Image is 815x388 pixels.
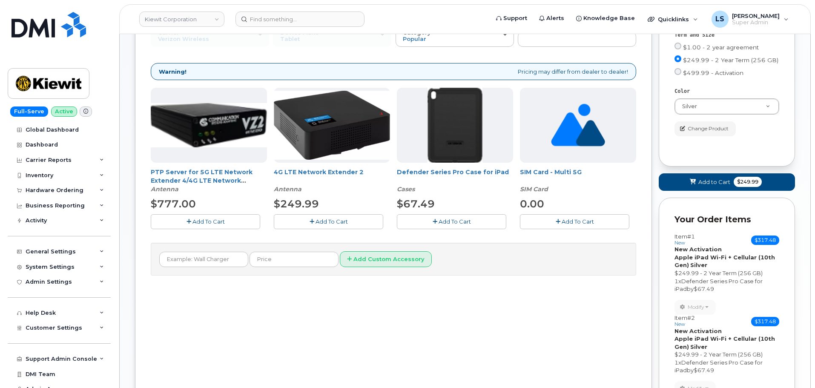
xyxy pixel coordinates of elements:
[551,88,605,163] img: no_image_found-2caef05468ed5679b831cfe6fc140e25e0c280774317ffc20a367ab7fd17291e.png
[694,367,714,374] span: $67.49
[674,328,722,334] strong: New Activation
[715,14,724,24] span: LS
[250,252,339,267] input: Price
[274,168,364,176] a: 4G LTE Network Extender 2
[396,25,514,47] button: Category Popular
[690,343,707,350] strong: Silver
[674,121,736,136] button: Change Product
[658,16,689,23] span: Quicklinks
[151,198,196,210] span: $777.00
[778,351,809,382] iframe: Messenger Launcher
[520,185,548,193] em: SIM Card
[583,14,635,23] span: Knowledge Base
[403,35,426,42] span: Popular
[151,168,253,193] a: PTP Server for 5G LTE Network Extender 4/4G LTE Network Extender 3
[428,88,482,163] img: defenderipad10thgen.png
[674,315,695,327] h3: Item
[674,351,779,359] div: $249.99 - 2 Year Term (256 GB)
[490,10,533,27] a: Support
[520,198,544,210] span: 0.00
[159,68,187,76] strong: Warning!
[674,55,681,62] input: $249.99 - 2 Year Term (256 GB)
[397,214,506,229] button: Add To Cart
[562,218,594,225] span: Add To Cart
[520,168,636,193] div: SIM Card - Multi 5G
[732,19,780,26] span: Super Admin
[316,218,348,225] span: Add To Cart
[546,14,564,23] span: Alerts
[674,359,678,366] span: 1
[151,214,260,229] button: Add To Cart
[674,213,779,226] p: Your Order Items
[151,168,267,193] div: PTP Server for 5G LTE Network Extender 4/4G LTE Network Extender 3
[688,125,729,132] span: Change Product
[503,14,527,23] span: Support
[397,168,513,193] div: Defender Series Pro Case for iPad
[674,277,779,293] div: x by
[274,168,390,193] div: 4G LTE Network Extender 2
[674,300,716,315] button: Modify
[688,303,704,311] span: Modify
[674,321,685,327] small: new
[674,233,695,246] h3: Item
[274,214,383,229] button: Add To Cart
[151,185,178,193] em: Antenna
[674,88,779,95] div: Color
[687,314,695,321] span: #2
[533,10,570,27] a: Alerts
[139,11,224,27] a: Kiewit Corporation
[674,32,779,39] div: Term and Size
[520,168,582,176] a: SIM Card - Multi 5G
[520,214,629,229] button: Add To Cart
[659,173,795,191] button: Add to Cart $249.99
[694,285,714,292] span: $67.49
[674,254,775,269] strong: Apple iPad Wi-Fi + Cellular (10th Gen)
[675,99,779,114] a: Silver
[706,11,795,28] div: Luke Shomaker
[151,103,267,147] img: Casa_Sysem.png
[751,317,779,326] span: $317.48
[683,44,759,51] span: $1.00 - 2 year agreement
[732,12,780,19] span: [PERSON_NAME]
[674,359,779,374] div: x by
[159,252,248,267] input: Example: Wall Charger
[340,251,432,267] button: Add Custom Accessory
[235,11,364,27] input: Find something...
[570,10,641,27] a: Knowledge Base
[734,177,762,187] span: $249.99
[683,57,778,63] span: $249.99 - 2 Year Term (256 GB)
[674,335,775,350] strong: Apple iPad Wi-Fi + Cellular (10th Gen)
[274,198,319,210] span: $249.99
[274,185,301,193] em: Antenna
[687,233,695,240] span: #1
[151,63,636,80] div: Pricing may differ from dealer to dealer!
[192,218,225,225] span: Add To Cart
[274,91,390,159] img: 4glte_extender.png
[397,185,415,193] em: Cases
[397,198,435,210] span: $67.49
[674,246,722,253] strong: New Activation
[682,103,697,109] span: Silver
[674,278,678,285] span: 1
[683,69,743,76] span: $499.99 - Activation
[674,68,681,75] input: $499.99 - Activation
[674,278,763,293] span: Defender Series Pro Case for iPad
[674,359,763,374] span: Defender Series Pro Case for iPad
[690,262,707,268] strong: Silver
[698,178,730,186] span: Add to Cart
[674,269,779,277] div: $249.99 - 2 Year Term (256 GB)
[439,218,471,225] span: Add To Cart
[397,168,509,176] a: Defender Series Pro Case for iPad
[642,11,704,28] div: Quicklinks
[751,236,779,245] span: $317.48
[674,43,681,49] input: $1.00 - 2 year agreement
[674,240,685,246] small: new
